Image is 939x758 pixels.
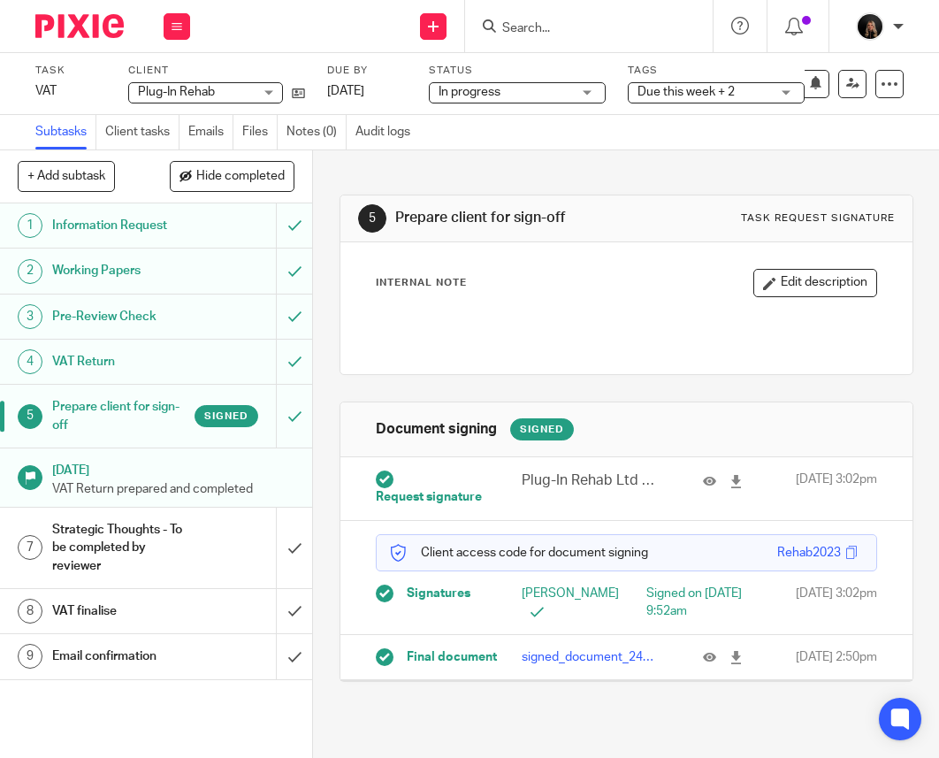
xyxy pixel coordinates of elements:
[52,257,190,284] h1: Working Papers
[188,115,233,149] a: Emails
[105,115,179,149] a: Client tasks
[856,12,884,41] img: 455A9867.jpg
[796,471,877,506] span: [DATE] 3:02pm
[52,457,294,479] h1: [DATE]
[52,394,190,439] h1: Prepare client for sign-off
[439,86,500,98] span: In progress
[327,85,364,97] span: [DATE]
[18,161,115,191] button: + Add subtask
[138,86,215,98] span: Plug-In Rehab
[500,21,660,37] input: Search
[52,303,190,330] h1: Pre-Review Check
[35,82,106,100] div: VAT
[390,544,648,562] p: Client access code for document signing
[35,115,96,149] a: Subtasks
[376,276,467,290] p: Internal Note
[18,304,42,329] div: 3
[358,204,386,233] div: 5
[52,598,190,624] h1: VAT finalise
[35,14,124,38] img: Pixie
[18,535,42,560] div: 7
[522,471,655,491] p: Plug-In Rehab Ltd - VAT Return (3).pdf
[637,86,735,98] span: Due this week + 2
[242,115,278,149] a: Files
[18,644,42,669] div: 9
[376,488,482,506] span: Request signature
[741,211,895,226] div: Task request signature
[522,648,655,666] p: signed_document_243d0c28d015434a8523d79e5917f624.pdf
[52,480,294,498] p: VAT Return prepared and completed
[796,648,877,666] span: [DATE] 2:50pm
[170,161,294,191] button: Hide completed
[376,420,497,439] h1: Document signing
[18,349,42,374] div: 4
[52,517,190,579] h1: Strategic Thoughts - To be completed by reviewer
[796,585,877,621] span: [DATE] 3:02pm
[510,418,574,440] div: Signed
[204,409,248,424] span: Signed
[327,64,407,78] label: Due by
[35,64,106,78] label: Task
[407,648,497,666] span: Final document
[196,170,285,184] span: Hide completed
[18,404,42,429] div: 5
[128,64,305,78] label: Client
[52,643,190,670] h1: Email confirmation
[355,115,419,149] a: Audit logs
[52,348,190,375] h1: VAT Return
[18,213,42,238] div: 1
[407,585,470,602] span: Signatures
[18,599,42,624] div: 8
[646,585,751,621] div: Signed on [DATE] 9:52am
[286,115,347,149] a: Notes (0)
[753,269,877,297] button: Edit description
[522,585,626,621] p: [PERSON_NAME]
[429,64,606,78] label: Status
[52,212,190,239] h1: Information Request
[395,209,664,227] h1: Prepare client for sign-off
[18,259,42,284] div: 2
[628,64,805,78] label: Tags
[777,544,841,562] div: Rehab2023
